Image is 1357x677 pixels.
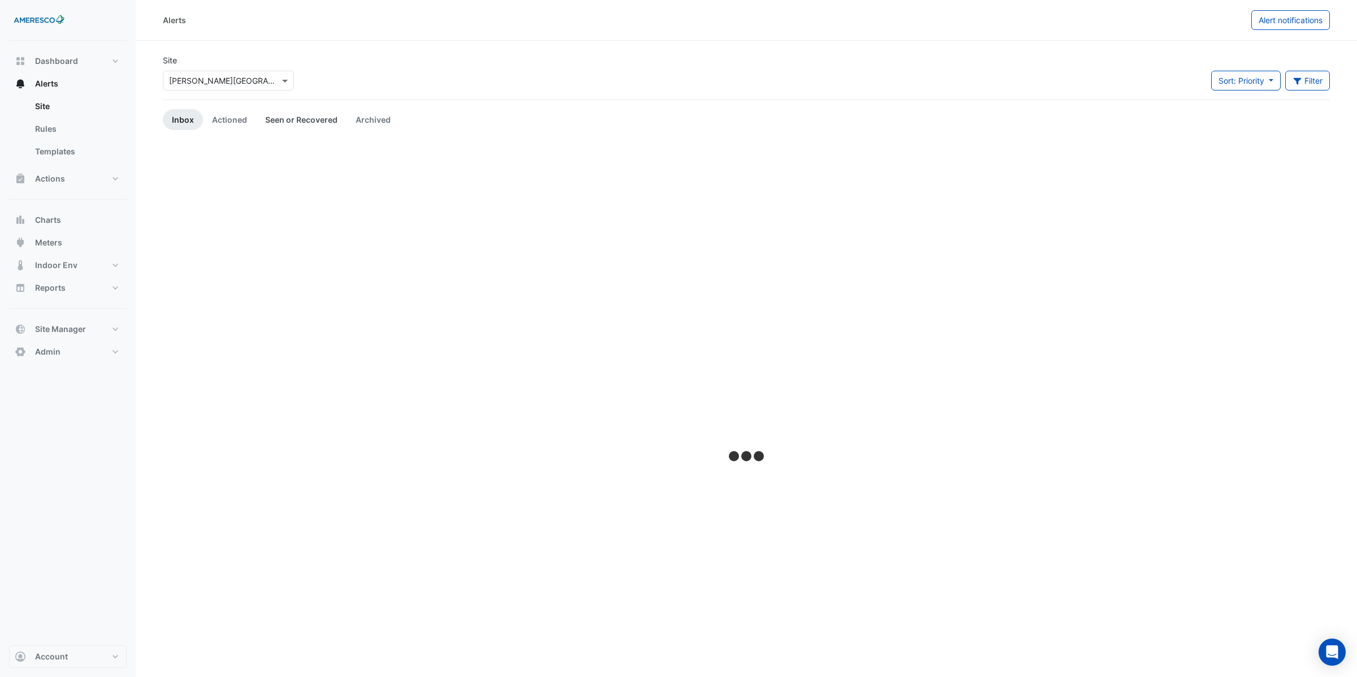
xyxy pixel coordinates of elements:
[9,277,127,299] button: Reports
[15,260,26,271] app-icon: Indoor Env
[9,231,127,254] button: Meters
[35,214,61,226] span: Charts
[35,260,77,271] span: Indoor Env
[35,173,65,184] span: Actions
[15,78,26,89] app-icon: Alerts
[35,346,60,357] span: Admin
[15,55,26,67] app-icon: Dashboard
[347,109,400,130] a: Archived
[9,167,127,190] button: Actions
[9,95,127,167] div: Alerts
[15,173,26,184] app-icon: Actions
[9,72,127,95] button: Alerts
[35,55,78,67] span: Dashboard
[9,254,127,277] button: Indoor Env
[1259,15,1323,25] span: Alert notifications
[35,282,66,294] span: Reports
[1251,10,1330,30] button: Alert notifications
[9,645,127,668] button: Account
[163,14,186,26] div: Alerts
[9,318,127,340] button: Site Manager
[9,209,127,231] button: Charts
[15,346,26,357] app-icon: Admin
[256,109,347,130] a: Seen or Recovered
[1211,71,1281,90] button: Sort: Priority
[26,140,127,163] a: Templates
[1218,76,1264,85] span: Sort: Priority
[15,324,26,335] app-icon: Site Manager
[35,324,86,335] span: Site Manager
[35,237,62,248] span: Meters
[35,78,58,89] span: Alerts
[26,95,127,118] a: Site
[15,237,26,248] app-icon: Meters
[35,651,68,662] span: Account
[163,54,177,66] label: Site
[9,50,127,72] button: Dashboard
[15,282,26,294] app-icon: Reports
[1285,71,1330,90] button: Filter
[14,9,64,32] img: Company Logo
[9,340,127,363] button: Admin
[26,118,127,140] a: Rules
[163,109,203,130] a: Inbox
[15,214,26,226] app-icon: Charts
[203,109,256,130] a: Actioned
[1319,639,1346,666] div: Open Intercom Messenger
